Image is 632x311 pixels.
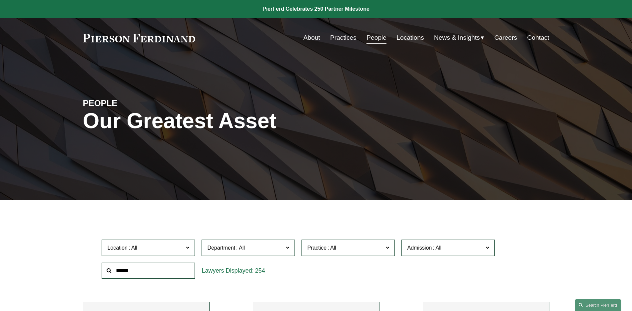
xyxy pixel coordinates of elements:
[255,267,265,274] span: 254
[330,31,356,44] a: Practices
[83,98,200,108] h4: PEOPLE
[434,31,484,44] a: folder dropdown
[434,32,480,44] span: News & Insights
[107,245,128,251] span: Location
[575,299,621,311] a: Search this site
[83,109,394,133] h1: Our Greatest Asset
[396,31,424,44] a: Locations
[407,245,432,251] span: Admission
[366,31,386,44] a: People
[304,31,320,44] a: About
[307,245,326,251] span: Practice
[207,245,235,251] span: Department
[527,31,549,44] a: Contact
[494,31,517,44] a: Careers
